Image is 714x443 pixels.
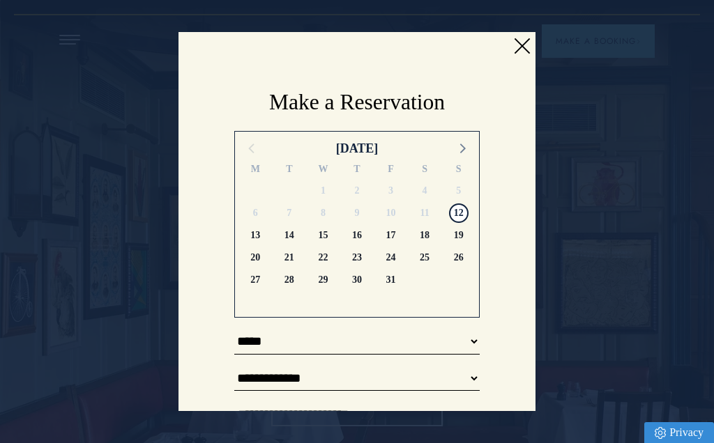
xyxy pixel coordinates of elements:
[381,248,401,267] span: Friday, 24 October 2025
[381,181,401,201] span: Friday, 3 October 2025
[441,162,476,180] div: S
[347,248,367,267] span: Thursday, 23 October 2025
[280,226,299,245] span: Tuesday, 14 October 2025
[347,181,367,201] span: Thursday, 2 October 2025
[313,203,333,223] span: Wednesday, 8 October 2025
[347,203,367,223] span: Thursday, 9 October 2025
[336,139,379,158] div: [DATE]
[449,181,469,201] span: Sunday, 5 October 2025
[347,226,367,245] span: Thursday, 16 October 2025
[415,226,434,245] span: Saturday, 18 October 2025
[313,226,333,245] span: Wednesday, 15 October 2025
[381,203,401,223] span: Friday, 10 October 2025
[415,248,434,267] span: Saturday, 25 October 2025
[511,36,532,56] a: Close
[381,226,401,245] span: Friday, 17 October 2025
[234,88,480,117] h2: Make a Reservation
[313,270,333,290] span: Wednesday, 29 October 2025
[245,203,265,223] span: Monday, 6 October 2025
[245,270,265,290] span: Monday, 27 October 2025
[449,248,469,267] span: Sunday, 26 October 2025
[449,203,469,223] span: Sunday, 12 October 2025
[340,162,374,180] div: T
[245,226,265,245] span: Monday, 13 October 2025
[280,203,299,223] span: Tuesday, 7 October 2025
[374,162,408,180] div: F
[280,248,299,267] span: Tuesday, 21 October 2025
[415,181,434,201] span: Saturday, 4 October 2025
[644,422,714,443] a: Privacy
[347,270,367,290] span: Thursday, 30 October 2025
[245,248,265,267] span: Monday, 20 October 2025
[273,162,307,180] div: T
[415,203,434,223] span: Saturday, 11 October 2025
[280,270,299,290] span: Tuesday, 28 October 2025
[313,181,333,201] span: Wednesday, 1 October 2025
[408,162,442,180] div: S
[449,226,469,245] span: Sunday, 19 October 2025
[381,270,401,290] span: Friday, 31 October 2025
[238,162,273,180] div: M
[306,162,340,180] div: W
[313,248,333,267] span: Wednesday, 22 October 2025
[655,427,666,439] img: Privacy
